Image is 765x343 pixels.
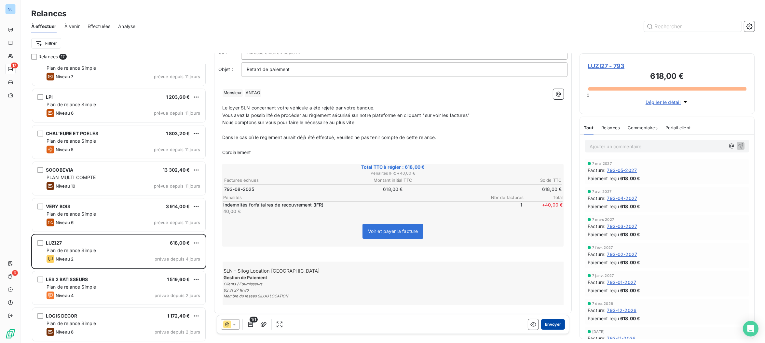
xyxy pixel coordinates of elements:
span: 793-05-2027 [607,167,637,174]
span: Niveau 10 [56,183,75,189]
span: Facture : [588,335,606,342]
span: Analyse [118,23,135,30]
span: 13 302,40 € [163,167,190,173]
td: 618,00 € [337,186,449,193]
span: Vous avez la possibilité de procéder au règlement sécurisé sur notre plateforme en cliquant "sur ... [222,112,470,118]
span: Commentaires [628,125,658,130]
div: Open Intercom Messenger [743,321,758,336]
span: prévue depuis 4 jours [155,256,200,262]
span: VERY BOIS [46,204,70,209]
span: Dans le cas où le règlement aurait déjà été effectué, veuillez ne pas tenir compte de cette relance. [222,135,436,140]
span: 793-01-2027 [607,279,636,286]
span: 618,00 € [620,259,640,266]
span: + 40,00 € [524,202,563,215]
span: Paiement reçu [588,175,619,182]
th: Solde TTC [450,177,562,184]
span: Objet : [218,66,233,72]
span: 7 déc. 2026 [592,302,613,306]
span: Paiement reçu [588,231,619,238]
span: Paiement reçu [588,203,619,210]
span: 7 mai 2027 [592,162,612,165]
div: SL [5,4,16,14]
span: Paiement reçu [588,315,619,322]
td: 618,00 € [450,186,562,193]
span: Paiement reçu [588,287,619,294]
span: Niveau 8 [56,329,74,335]
span: 618,00 € [170,240,190,246]
span: Facture : [588,251,606,258]
span: 793-12-2026 [607,307,636,314]
span: Relances [38,53,58,60]
span: Relances [601,125,620,130]
span: 7 mars 2027 [592,218,614,222]
span: Total TTC à régler : 618,00 € [223,164,563,170]
span: Plan de relance Simple [47,321,96,326]
span: Total [524,195,563,200]
th: Factures échues [224,177,336,184]
span: 793-08-2025 [224,186,254,193]
input: Rechercher [644,21,742,32]
div: grid [31,64,206,343]
span: Retard de paiement [247,66,290,72]
button: Filtrer [31,38,61,49]
span: 1 203,60 € [166,94,190,100]
span: 618,00 € [620,287,640,294]
span: Effectuées [88,23,111,30]
span: CHAL'EURE ET POELES [46,131,98,136]
span: Voir et payer la facture [368,228,418,234]
span: LUZI27 [46,240,62,246]
span: prévue depuis 11 jours [154,147,200,152]
span: prévue depuis 2 jours [155,329,200,335]
span: 7 avr. 2027 [592,190,611,193]
span: prévue depuis 11 jours [154,220,200,225]
span: 1 [483,202,522,215]
button: Envoyer [541,319,565,330]
span: Pénalités IFR : + 40,00 € [223,170,563,176]
span: Niveau 2 [56,256,74,262]
h3: 618,00 € [588,70,746,83]
span: Plan de relance Simple [47,138,96,144]
span: 0 [587,93,589,98]
th: Montant initial TTC [337,177,449,184]
span: prévue depuis 2 jours [155,293,200,298]
span: Monsieur [223,89,243,97]
span: [DATE] [592,330,605,334]
span: Pénalités [223,195,485,200]
p: 40,00 € [223,208,482,215]
span: 6 [12,270,18,276]
span: prévue depuis 11 jours [154,110,200,116]
span: Plan de relance Simple [47,211,96,217]
span: Facture : [588,279,606,286]
span: Le loyer SLN concernant votre véhicule a été rejeté par votre banque. [222,105,375,110]
span: Plan de relance Simple [47,248,96,253]
span: À effectuer [31,23,57,30]
span: À venir [64,23,80,30]
span: 7 févr. 2027 [592,246,613,250]
span: ANTAO [245,89,261,97]
span: Niveau 6 [56,110,74,116]
span: 3 914,00 € [166,204,190,209]
span: LPI [46,94,53,100]
span: Portail client [665,125,690,130]
img: Logo LeanPay [5,329,16,339]
span: 1 519,60 € [167,277,190,282]
span: prévue depuis 11 jours [154,183,200,189]
span: LOGIS DECOR [46,313,77,319]
span: prévue depuis 11 jours [154,74,200,79]
span: 618,00 € [620,231,640,238]
span: Facture : [588,195,606,202]
span: Nous comptons sur vous pour faire le nécessaire au plus vite. [222,120,356,125]
span: 793-02-2027 [607,251,637,258]
span: 17 [11,63,18,68]
span: 793-04-2027 [607,195,637,202]
span: Niveau 6 [56,220,74,225]
span: Cordialement [222,150,251,155]
span: PLAN MULTI COMPTE [47,175,96,180]
h3: Relances [31,8,66,20]
span: 7 janv. 2027 [592,274,614,278]
span: 618,00 € [620,175,640,182]
span: Nbr de factures [485,195,524,200]
span: Facture : [588,307,606,314]
span: LUZI27 - 793 [588,62,746,70]
span: Facture : [588,223,606,230]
